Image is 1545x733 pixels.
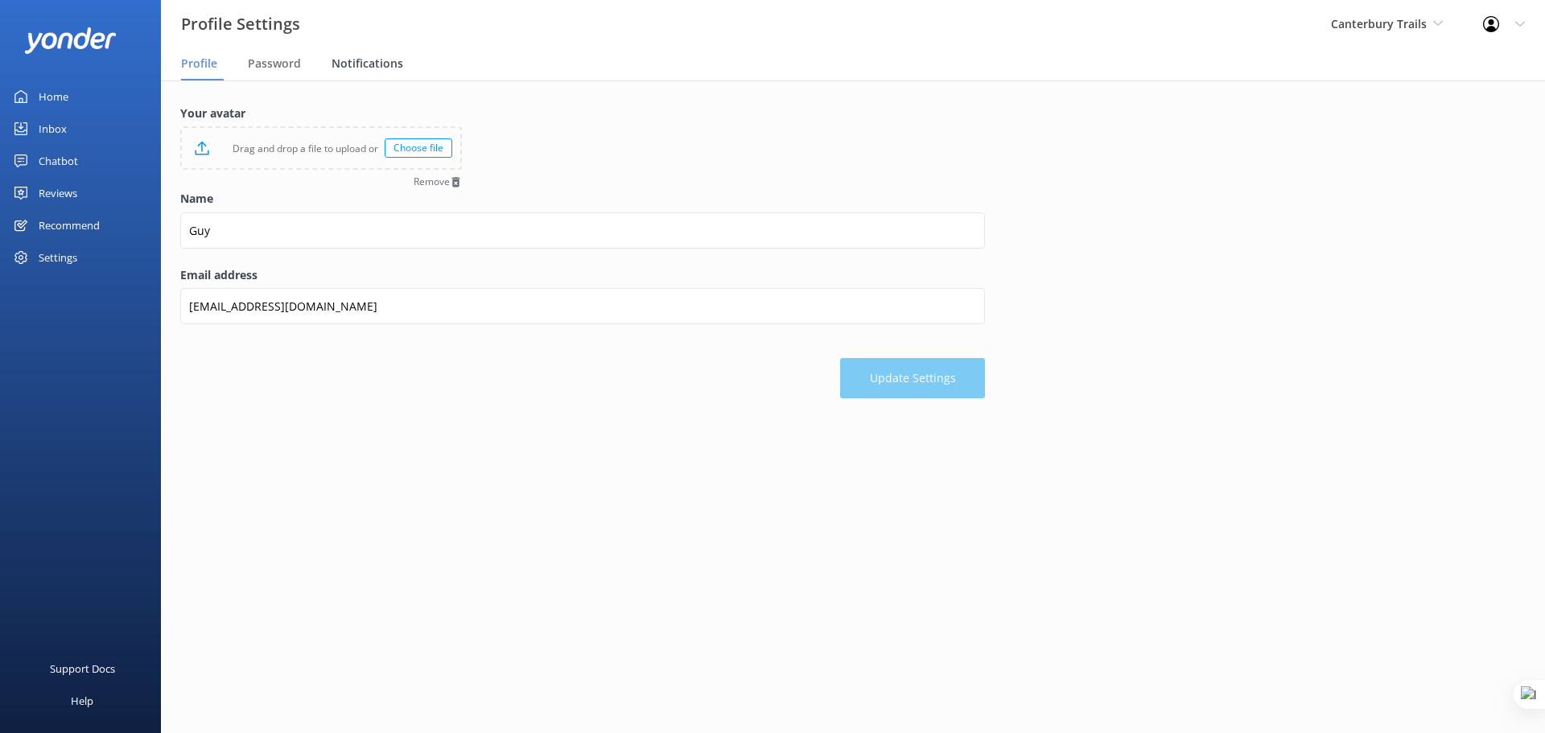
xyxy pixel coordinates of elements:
span: Notifications [332,56,403,72]
div: Home [39,80,68,113]
button: Remove [414,176,462,188]
label: Your avatar [180,105,462,122]
div: Support Docs [50,653,115,685]
div: Chatbot [39,145,78,177]
img: yonder-white-logo.png [24,27,117,54]
label: Name [180,190,985,208]
div: Recommend [39,209,100,241]
span: Password [248,56,301,72]
div: Settings [39,241,77,274]
h3: Profile Settings [181,11,300,37]
div: Reviews [39,177,77,209]
span: Remove [414,177,450,187]
div: Inbox [39,113,67,145]
span: Canterbury Trails [1331,16,1427,31]
label: Email address [180,266,985,284]
p: Drag and drop a file to upload or [209,141,385,156]
div: Help [71,685,93,717]
span: Profile [181,56,217,72]
div: Choose file [385,138,452,158]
